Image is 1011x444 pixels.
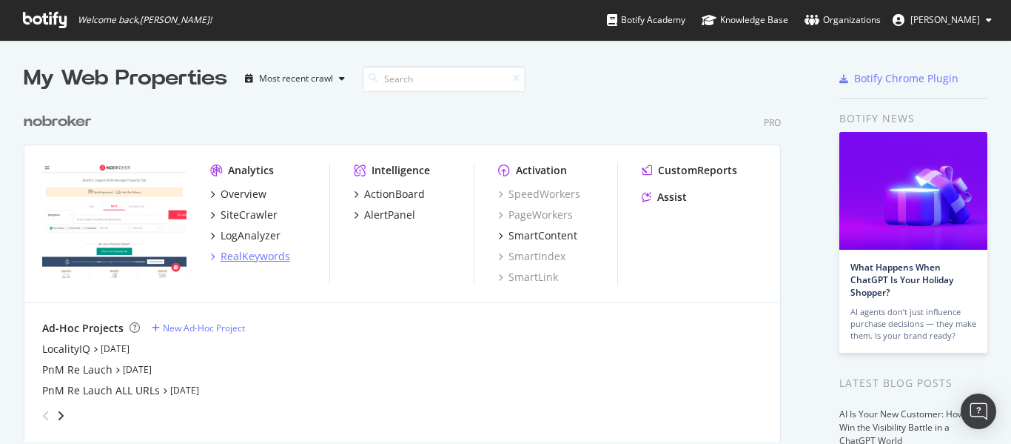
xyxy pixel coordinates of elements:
a: Overview [210,187,266,202]
a: nobroker [24,111,98,133]
a: PnM Re Lauch ALL URLs [42,383,160,398]
a: PnM Re Lauch [42,362,112,377]
span: Welcome back, [PERSON_NAME] ! [78,14,212,26]
a: SmartLink [498,270,558,285]
div: Latest Blog Posts [839,375,987,391]
a: What Happens When ChatGPT Is Your Holiday Shopper? [850,261,953,299]
a: ActionBoard [354,187,425,202]
a: [DATE] [170,384,199,397]
div: Open Intercom Messenger [961,394,996,429]
div: New Ad-Hoc Project [163,322,245,334]
div: AlertPanel [364,208,415,222]
input: Search [363,66,525,92]
div: SiteCrawler [221,208,278,222]
a: [DATE] [123,363,152,376]
div: AI agents don’t just influence purchase decisions — they make them. Is your brand ready? [850,306,976,342]
div: Knowledge Base [702,13,788,27]
div: RealKeywords [221,249,290,264]
a: PageWorkers [498,208,573,222]
a: LocalityIQ [42,342,90,357]
a: SpeedWorkers [498,187,580,202]
div: SmartContent [508,228,577,243]
a: CustomReports [642,163,737,178]
div: Botify Academy [607,13,685,27]
div: grid [24,93,793,442]
div: My Web Properties [24,64,227,93]
a: Botify Chrome Plugin [839,71,958,86]
a: [DATE] [101,342,130,355]
div: angle-right [56,408,66,423]
a: RealKeywords [210,249,290,264]
div: Botify Chrome Plugin [854,71,958,86]
div: CustomReports [658,163,737,178]
div: ActionBoard [364,187,425,202]
button: [PERSON_NAME] [881,8,1004,32]
img: nobroker.com [42,163,187,279]
div: Pro [764,116,781,129]
div: Analytics [228,163,274,178]
img: What Happens When ChatGPT Is Your Holiday Shopper? [839,132,987,250]
a: New Ad-Hoc Project [152,322,245,334]
div: Organizations [805,13,881,27]
a: AlertPanel [354,208,415,222]
a: SmartIndex [498,249,565,264]
div: Most recent crawl [259,74,333,83]
a: SmartContent [498,228,577,243]
a: LogAnalyzer [210,228,281,243]
div: nobroker [24,111,92,133]
button: Most recent crawl [239,67,351,90]
div: Assist [657,190,687,205]
span: Rahul Tiwari [910,13,980,26]
div: LogAnalyzer [221,228,281,243]
div: Activation [516,163,567,178]
a: Assist [642,190,687,205]
div: Botify news [839,110,987,127]
a: SiteCrawler [210,208,278,222]
div: Overview [221,187,266,202]
div: Ad-Hoc Projects [42,321,124,336]
div: Intelligence [372,163,430,178]
div: angle-left [36,404,56,428]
